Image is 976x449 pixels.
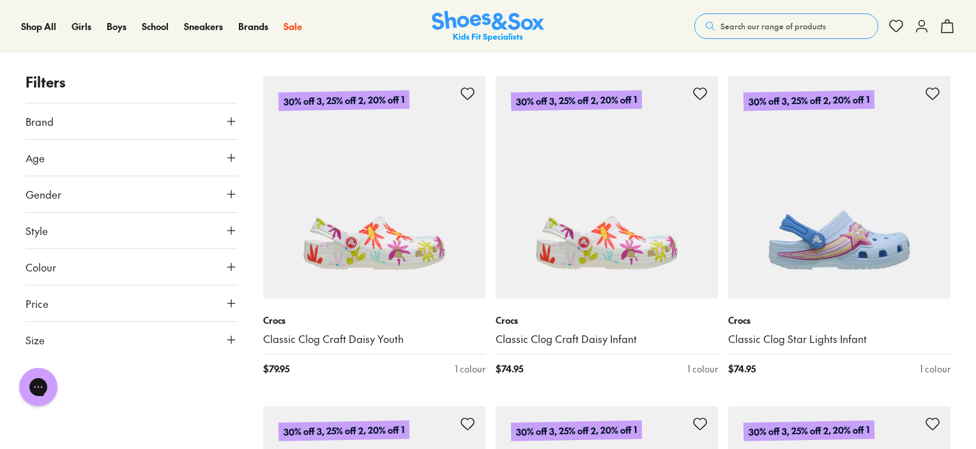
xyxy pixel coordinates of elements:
[26,213,238,248] button: Style
[432,11,544,42] img: SNS_Logo_Responsive.svg
[13,363,64,411] iframe: Gorgias live chat messenger
[728,362,756,376] span: $ 74.95
[721,20,826,32] span: Search our range of products
[26,103,238,139] button: Brand
[432,11,544,42] a: Shoes & Sox
[26,150,45,165] span: Age
[26,140,238,176] button: Age
[263,314,485,327] p: Crocs
[26,259,56,275] span: Colour
[263,362,289,376] span: $ 79.95
[26,332,45,347] span: Size
[263,332,485,346] a: Classic Clog Craft Daisy Youth
[26,249,238,285] button: Colour
[26,176,238,212] button: Gender
[496,76,718,298] a: 30% off 3, 25% off 2, 20% off 1
[278,91,409,112] p: 30% off 3, 25% off 2, 20% off 1
[142,20,169,33] a: School
[26,72,238,93] p: Filters
[496,314,718,327] p: Crocs
[26,223,48,238] span: Style
[72,20,91,33] a: Girls
[743,421,874,442] p: 30% off 3, 25% off 2, 20% off 1
[21,20,56,33] a: Shop All
[263,76,485,298] a: 30% off 3, 25% off 2, 20% off 1
[511,421,642,442] p: 30% off 3, 25% off 2, 20% off 1
[26,114,54,129] span: Brand
[687,362,718,376] div: 1 colour
[238,20,268,33] a: Brands
[184,20,223,33] a: Sneakers
[743,91,874,112] p: 30% off 3, 25% off 2, 20% off 1
[920,362,950,376] div: 1 colour
[455,362,485,376] div: 1 colour
[284,20,302,33] a: Sale
[26,186,61,202] span: Gender
[728,332,950,346] a: Classic Clog Star Lights Infant
[694,13,878,39] button: Search our range of products
[728,314,950,327] p: Crocs
[496,332,718,346] a: Classic Clog Craft Daisy Infant
[278,421,409,442] p: 30% off 3, 25% off 2, 20% off 1
[107,20,126,33] a: Boys
[496,362,523,376] span: $ 74.95
[26,285,238,321] button: Price
[26,322,238,358] button: Size
[26,296,49,311] span: Price
[511,91,642,112] p: 30% off 3, 25% off 2, 20% off 1
[728,76,950,298] a: 30% off 3, 25% off 2, 20% off 1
